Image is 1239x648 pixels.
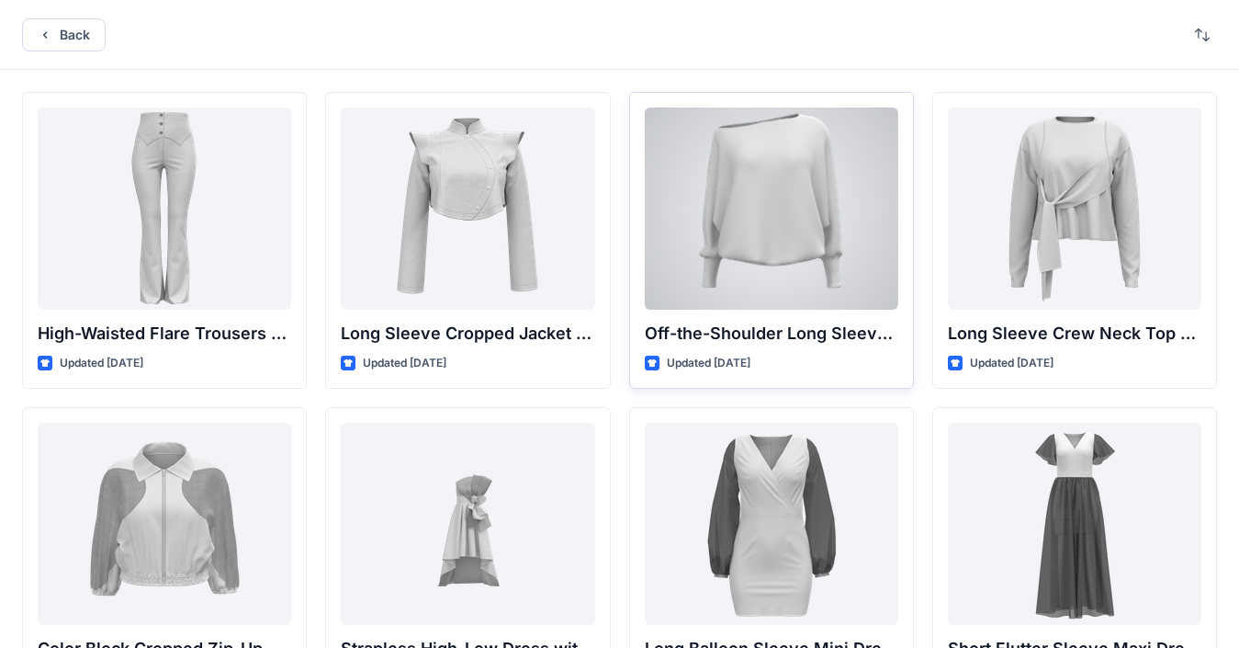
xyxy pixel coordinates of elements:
[341,108,594,310] a: Long Sleeve Cropped Jacket with Mandarin Collar and Shoulder Detail
[38,108,291,310] a: High-Waisted Flare Trousers with Button Detail
[341,321,594,347] p: Long Sleeve Cropped Jacket with Mandarin Collar and Shoulder Detail
[341,423,594,625] a: Strapless High-Low Dress with Side Bow Detail
[38,321,291,347] p: High-Waisted Flare Trousers with Button Detail
[948,423,1201,625] a: Short Flutter Sleeve Maxi Dress with Contrast Bodice and Sheer Overlay
[645,321,898,347] p: Off-the-Shoulder Long Sleeve Top
[948,321,1201,347] p: Long Sleeve Crew Neck Top with Asymmetrical Tie Detail
[22,18,106,51] button: Back
[948,108,1201,310] a: Long Sleeve Crew Neck Top with Asymmetrical Tie Detail
[645,423,898,625] a: Long Balloon Sleeve Mini Dress with Wrap Bodice
[363,354,446,373] p: Updated [DATE]
[60,354,143,373] p: Updated [DATE]
[645,108,898,310] a: Off-the-Shoulder Long Sleeve Top
[667,354,750,373] p: Updated [DATE]
[970,354,1053,373] p: Updated [DATE]
[38,423,291,625] a: Color Block Cropped Zip-Up Jacket with Sheer Sleeves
